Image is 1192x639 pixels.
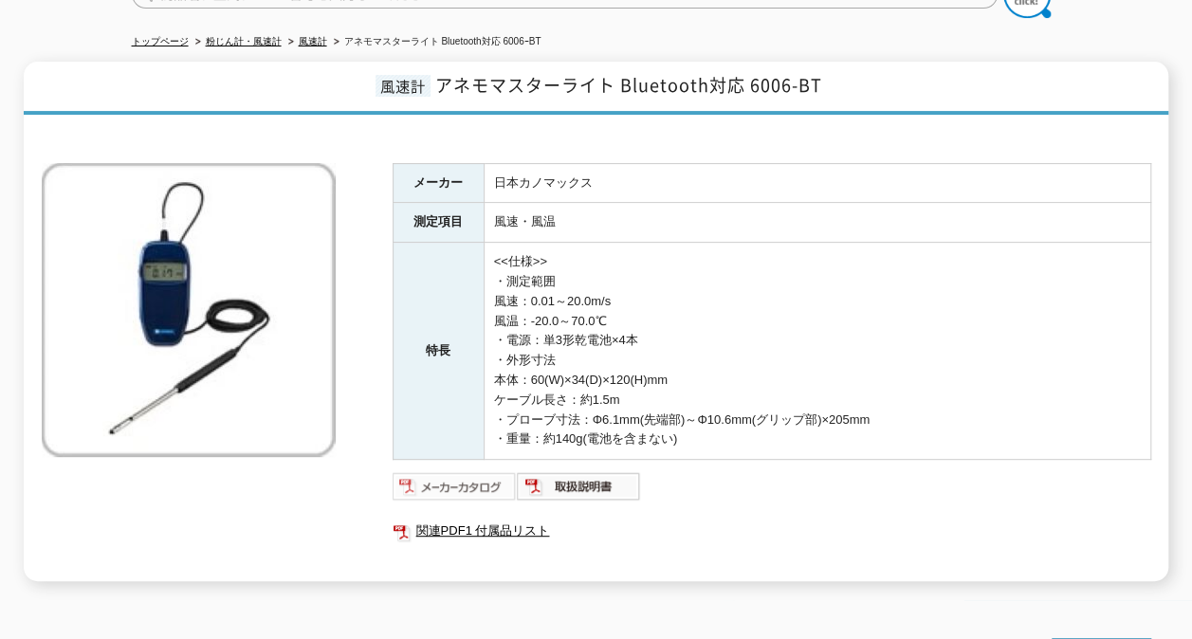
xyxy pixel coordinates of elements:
th: 測定項目 [393,203,484,243]
a: トップページ [132,36,189,46]
a: 関連PDF1 付属品リスト [393,519,1151,543]
td: 日本カノマックス [484,163,1150,203]
td: 風速・風温 [484,203,1150,243]
li: アネモマスターライト Bluetooth対応 6006ｰBT [330,32,541,52]
img: 取扱説明書 [517,471,641,502]
img: メーカーカタログ [393,471,517,502]
a: 粉じん計・風速計 [206,36,282,46]
th: メーカー [393,163,484,203]
a: 取扱説明書 [517,484,641,498]
th: 特長 [393,243,484,460]
td: <<仕様>> ・測定範囲 風速：0.01～20.0m/s 風温：-20.0～70.0℃ ・電源：単3形乾電池×4本 ・外形寸法 本体：60(W)×34(D)×120(H)mm ケーブル長さ：約1... [484,243,1150,460]
span: アネモマスターライト Bluetooth対応 6006-BT [435,72,822,98]
span: 風速計 [376,75,431,97]
a: メーカーカタログ [393,484,517,498]
a: 風速計 [299,36,327,46]
img: アネモマスターライト Bluetooth対応 6006ｰBT [42,163,336,457]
